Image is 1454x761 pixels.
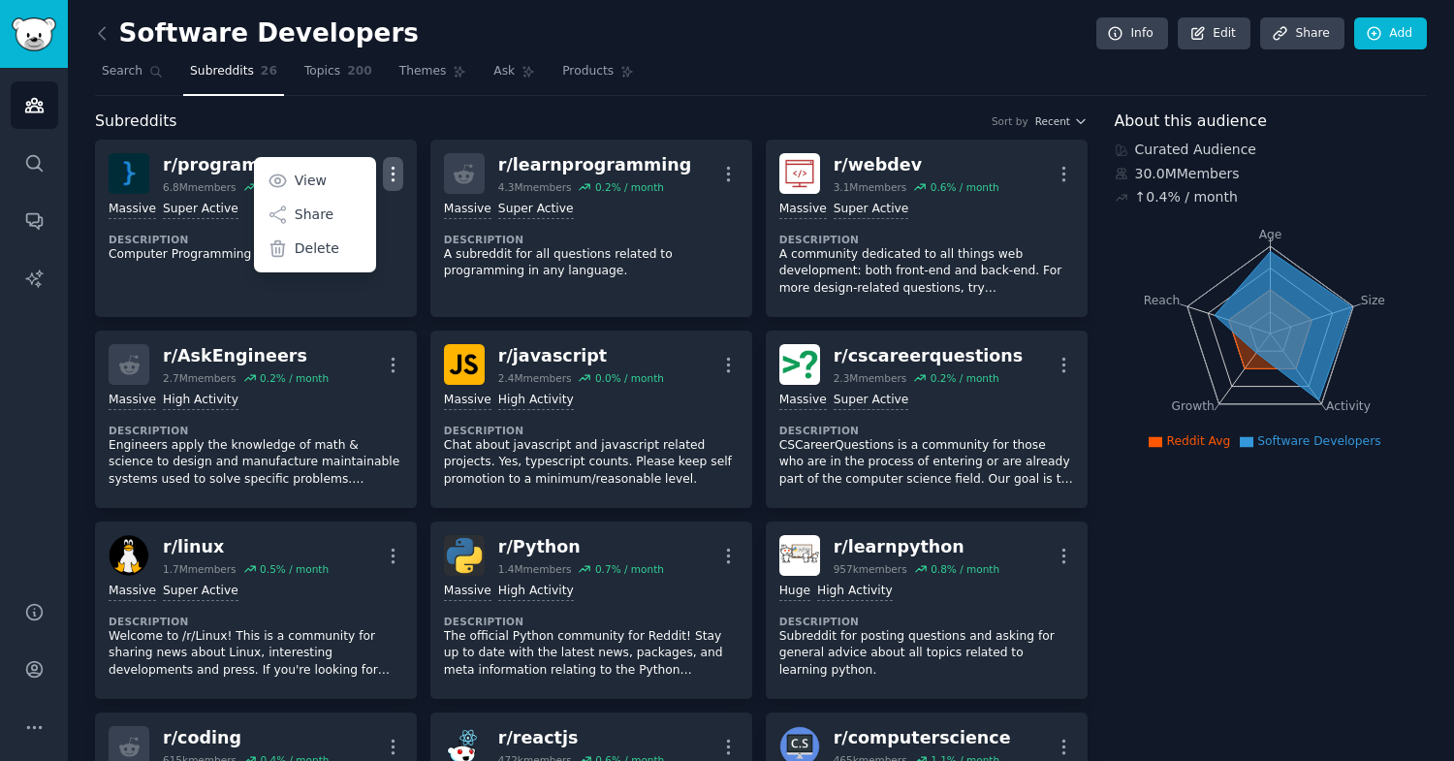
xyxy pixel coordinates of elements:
[444,233,739,246] dt: Description
[779,535,820,576] img: learnpython
[766,331,1088,508] a: cscareerquestionsr/cscareerquestions2.3Mmembers0.2% / monthMassiveSuper ActiveDescriptionCSCareer...
[834,535,999,559] div: r/ learnpython
[595,371,664,385] div: 0.0 % / month
[109,201,156,219] div: Massive
[109,392,156,410] div: Massive
[430,331,752,508] a: javascriptr/javascript2.4Mmembers0.0% / monthMassiveHigh ActivityDescriptionChat about javascript...
[163,201,238,219] div: Super Active
[444,201,491,219] div: Massive
[109,424,403,437] dt: Description
[109,153,149,194] img: programming
[498,201,574,219] div: Super Active
[109,535,149,576] img: linux
[1360,293,1384,306] tspan: Size
[498,726,664,750] div: r/ reactjs
[779,153,820,194] img: webdev
[595,180,664,194] div: 0.2 % / month
[163,392,238,410] div: High Activity
[95,56,170,96] a: Search
[779,437,1074,489] p: CSCareerQuestions is a community for those who are in the process of entering or are already part...
[1178,17,1250,50] a: Edit
[163,535,329,559] div: r/ linux
[95,110,177,134] span: Subreddits
[766,522,1088,699] a: learnpythonr/learnpython957kmembers0.8% / monthHugeHigh ActivityDescriptionSubreddit for posting ...
[779,628,1074,680] p: Subreddit for posting questions and asking for general advice about all topics related to learnin...
[834,153,999,177] div: r/ webdev
[444,615,739,628] dt: Description
[1115,164,1428,184] div: 30.0M Members
[595,562,664,576] div: 0.7 % / month
[444,628,739,680] p: The official Python community for Reddit! Stay up to date with the latest news, packages, and met...
[109,233,403,246] dt: Description
[498,344,664,368] div: r/ javascript
[1115,140,1428,160] div: Curated Audience
[109,615,403,628] dt: Description
[347,63,372,80] span: 200
[1354,17,1427,50] a: Add
[766,140,1088,317] a: webdevr/webdev3.1Mmembers0.6% / monthMassiveSuper ActiveDescriptionA community dedicated to all t...
[298,56,379,96] a: Topics200
[163,371,237,385] div: 2.7M members
[109,246,403,264] p: Computer Programming
[834,392,909,410] div: Super Active
[109,437,403,489] p: Engineers apply the knowledge of math & science to design and manufacture maintainable systems us...
[779,615,1074,628] dt: Description
[163,153,329,177] div: r/ programming
[163,726,329,750] div: r/ coding
[779,233,1074,246] dt: Description
[931,562,999,576] div: 0.8 % / month
[163,583,238,601] div: Super Active
[109,628,403,680] p: Welcome to /r/Linux! This is a community for sharing news about Linux, interesting developments a...
[493,63,515,80] span: Ask
[163,180,237,194] div: 6.8M members
[430,140,752,317] a: r/learnprogramming4.3Mmembers0.2% / monthMassiveSuper ActiveDescriptionA subreddit for all questi...
[498,392,574,410] div: High Activity
[444,344,485,385] img: javascript
[555,56,641,96] a: Products
[779,392,827,410] div: Massive
[163,562,237,576] div: 1.7M members
[261,63,277,80] span: 26
[257,160,372,201] a: View
[399,63,447,80] span: Themes
[562,63,614,80] span: Products
[1115,110,1267,134] span: About this audience
[444,246,739,280] p: A subreddit for all questions related to programming in any language.
[95,331,417,508] a: r/AskEngineers2.7Mmembers0.2% / monthMassiveHigh ActivityDescriptionEngineers apply the knowledge...
[498,153,691,177] div: r/ learnprogramming
[779,201,827,219] div: Massive
[834,726,1011,750] div: r/ computerscience
[444,424,739,437] dt: Description
[817,583,893,601] div: High Activity
[295,238,339,259] p: Delete
[260,562,329,576] div: 0.5 % / month
[834,562,907,576] div: 957k members
[95,140,417,317] a: programmingr/programming6.8Mmembers0.0% / monthViewShareDeleteMassiveSuper ActiveDescriptionCompu...
[487,56,542,96] a: Ask
[393,56,474,96] a: Themes
[260,371,329,385] div: 0.2 % / month
[498,180,572,194] div: 4.3M members
[163,344,329,368] div: r/ AskEngineers
[1135,187,1238,207] div: ↑ 0.4 % / month
[444,437,739,489] p: Chat about javascript and javascript related projects. Yes, typescript counts. Please keep self p...
[1096,17,1168,50] a: Info
[1257,434,1380,448] span: Software Developers
[190,63,254,80] span: Subreddits
[498,535,664,559] div: r/ Python
[834,180,907,194] div: 3.1M members
[1260,17,1343,50] a: Share
[1326,399,1371,413] tspan: Activity
[779,424,1074,437] dt: Description
[444,392,491,410] div: Massive
[95,522,417,699] a: linuxr/linux1.7Mmembers0.5% / monthMassiveSuper ActiveDescriptionWelcome to /r/Linux! This is a c...
[834,201,909,219] div: Super Active
[498,562,572,576] div: 1.4M members
[444,583,491,601] div: Massive
[834,371,907,385] div: 2.3M members
[12,17,56,51] img: GummySearch logo
[1035,114,1088,128] button: Recent
[498,583,574,601] div: High Activity
[102,63,142,80] span: Search
[95,18,419,49] h2: Software Developers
